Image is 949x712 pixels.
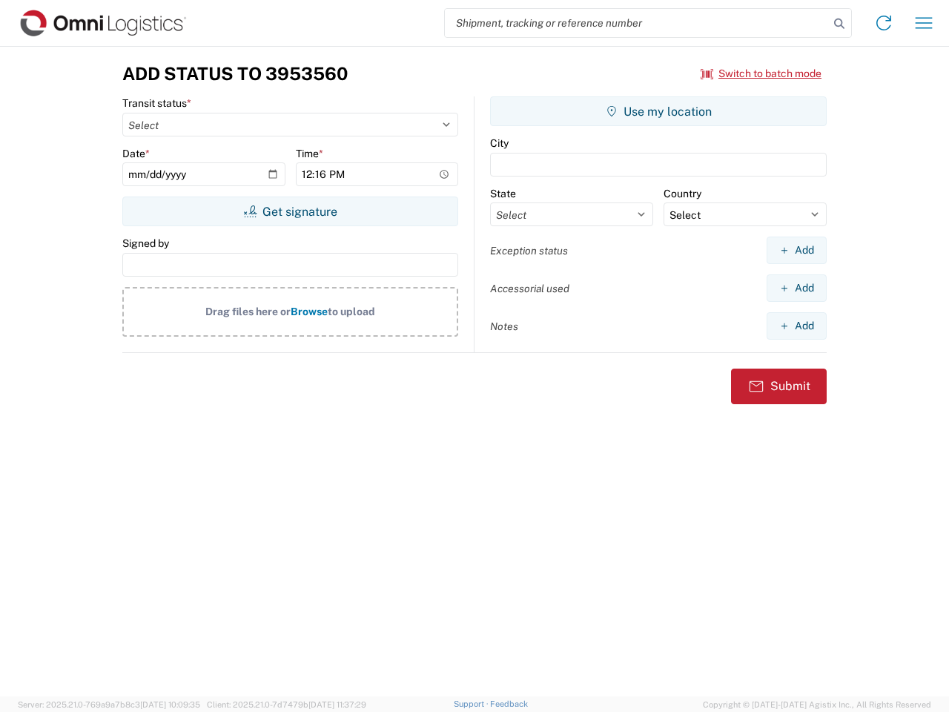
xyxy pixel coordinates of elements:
[122,237,169,250] label: Signed by
[703,698,931,711] span: Copyright © [DATE]-[DATE] Agistix Inc., All Rights Reserved
[490,282,569,295] label: Accessorial used
[122,63,348,85] h3: Add Status to 3953560
[308,700,366,709] span: [DATE] 11:37:29
[18,700,200,709] span: Server: 2025.21.0-769a9a7b8c3
[490,699,528,708] a: Feedback
[490,96,827,126] button: Use my location
[445,9,829,37] input: Shipment, tracking or reference number
[122,197,458,226] button: Get signature
[767,237,827,264] button: Add
[490,187,516,200] label: State
[731,369,827,404] button: Submit
[291,306,328,317] span: Browse
[490,136,509,150] label: City
[454,699,491,708] a: Support
[767,312,827,340] button: Add
[140,700,200,709] span: [DATE] 10:09:35
[490,244,568,257] label: Exception status
[664,187,701,200] label: Country
[207,700,366,709] span: Client: 2025.21.0-7d7479b
[296,147,323,160] label: Time
[122,147,150,160] label: Date
[767,274,827,302] button: Add
[490,320,518,333] label: Notes
[122,96,191,110] label: Transit status
[701,62,821,86] button: Switch to batch mode
[328,306,375,317] span: to upload
[205,306,291,317] span: Drag files here or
